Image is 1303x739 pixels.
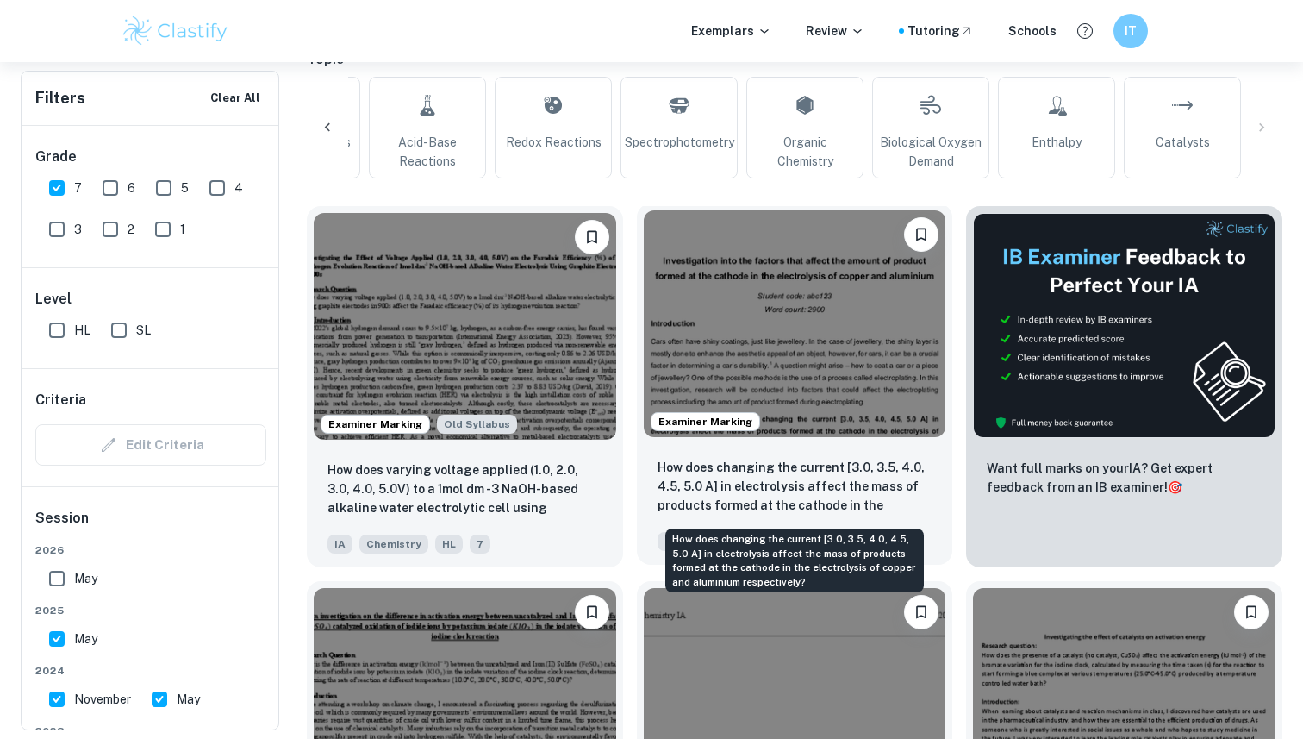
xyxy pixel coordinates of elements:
[35,147,266,167] h6: Grade
[314,213,616,440] img: Chemistry IA example thumbnail: How does varying voltage applied (1.0, 2
[1032,133,1082,152] span: Enthalpy
[987,459,1262,497] p: Want full marks on your IA ? Get expert feedback from an IB examiner!
[651,414,759,429] span: Examiner Marking
[128,178,135,197] span: 6
[1156,133,1210,152] span: Catalysts
[136,321,151,340] span: SL
[575,595,609,629] button: Bookmark
[880,133,982,171] span: Biological Oxygen Demand
[128,220,134,239] span: 2
[437,415,517,434] div: Starting from the May 2025 session, the Chemistry IA requirements have changed. It's OK to refer ...
[973,213,1275,438] img: Thumbnail
[74,220,82,239] span: 3
[307,206,623,567] a: Examiner MarkingStarting from the May 2025 session, the Chemistry IA requirements have changed. I...
[665,529,924,592] div: How does changing the current [3.0, 3.5, 4.0, 4.5, 5.0 A] in electrolysis affect the mass of prod...
[1070,16,1100,46] button: Help and Feedback
[904,217,938,252] button: Bookmark
[35,289,266,310] h6: Level
[658,458,932,517] p: How does changing the current [3.0, 3.5, 4.0, 4.5, 5.0 A] in electrolysis affect the mass of prod...
[35,723,266,739] span: 2023
[625,133,734,152] span: Spectrophotometry
[74,178,82,197] span: 7
[35,390,86,410] h6: Criteria
[644,210,946,437] img: Chemistry IA example thumbnail: How does changing the current [3.0, 3.5,
[1008,22,1057,41] a: Schools
[35,86,85,110] h6: Filters
[181,178,189,197] span: 5
[234,178,243,197] span: 4
[907,22,974,41] a: Tutoring
[575,220,609,254] button: Bookmark
[377,133,478,171] span: Acid-Base Reactions
[435,535,463,554] span: HL
[1234,595,1269,629] button: Bookmark
[74,690,131,709] span: November
[904,595,938,629] button: Bookmark
[35,542,266,558] span: 2026
[74,321,90,340] span: HL
[359,535,428,554] span: Chemistry
[327,460,602,519] p: How does varying voltage applied (1.0, 2.0, 3.0, 4.0, 5.0V) to a 1mol dm -3 NaOH-based alkaline w...
[74,629,97,648] span: May
[637,206,953,567] a: Examiner MarkingBookmarkHow does changing the current [3.0, 3.5, 4.0, 4.5, 5.0 A] in electrolysis...
[691,22,771,41] p: Exemplars
[74,569,97,588] span: May
[206,85,265,111] button: Clear All
[470,535,490,554] span: 7
[35,603,266,618] span: 2025
[658,532,683,551] span: IA
[806,22,864,41] p: Review
[437,415,517,434] span: Old Syllabus
[506,133,602,152] span: Redox Reactions
[1168,480,1182,494] span: 🎯
[327,535,352,554] span: IA
[966,206,1282,567] a: ThumbnailWant full marks on yourIA? Get expert feedback from an IB examiner!
[35,424,266,466] div: Criteria filters are unavailable when searching by topic
[177,690,200,709] span: May
[35,508,266,542] h6: Session
[1121,22,1141,41] h6: IT
[180,220,185,239] span: 1
[1113,14,1148,48] button: IT
[321,416,429,432] span: Examiner Marking
[754,133,856,171] span: Organic Chemistry
[121,14,230,48] img: Clastify logo
[35,663,266,679] span: 2024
